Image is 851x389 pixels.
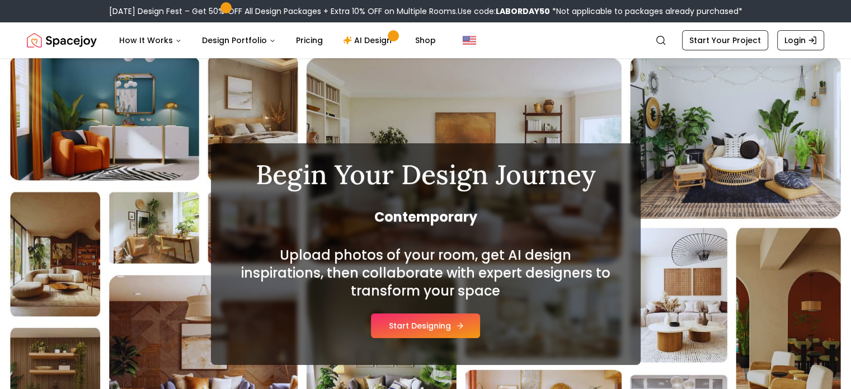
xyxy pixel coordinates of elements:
img: Spacejoy Logo [27,29,97,51]
nav: Main [110,29,445,51]
span: Use code: [458,6,550,17]
button: Start Designing [371,313,480,338]
a: Shop [406,29,445,51]
a: Login [777,30,824,50]
img: United States [463,34,476,47]
nav: Global [27,22,824,58]
span: *Not applicable to packages already purchased* [550,6,742,17]
div: [DATE] Design Fest – Get 50% OFF All Design Packages + Extra 10% OFF on Multiple Rooms. [109,6,742,17]
button: How It Works [110,29,191,51]
a: Pricing [287,29,332,51]
span: Contemporary [238,208,614,226]
button: Design Portfolio [193,29,285,51]
a: Spacejoy [27,29,97,51]
h2: Upload photos of your room, get AI design inspirations, then collaborate with expert designers to... [238,246,614,300]
b: LABORDAY50 [496,6,550,17]
a: Start Your Project [682,30,768,50]
h1: Begin Your Design Journey [238,161,614,188]
a: AI Design [334,29,404,51]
